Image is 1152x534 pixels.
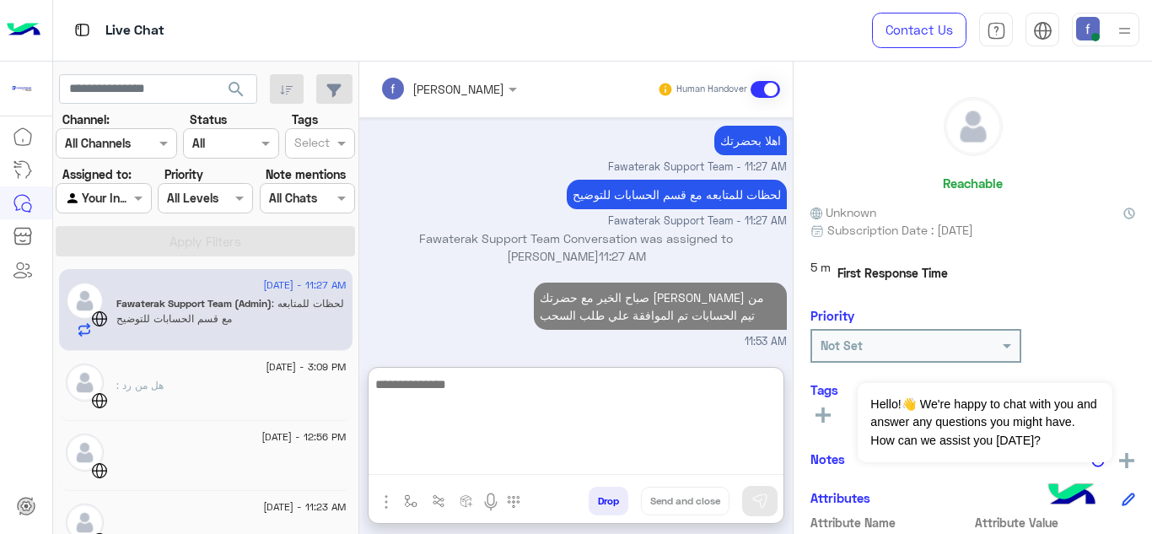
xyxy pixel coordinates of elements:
button: Trigger scenario [425,487,453,515]
span: search [226,79,246,100]
button: Apply Filters [56,226,355,256]
img: tab [72,19,93,40]
span: هل من رد [116,379,164,391]
label: Priority [164,165,203,183]
span: [DATE] - 3:09 PM [266,359,346,375]
span: Fawaterak Support Team (Admin) [116,297,272,310]
h6: Priority [810,308,854,323]
img: Trigger scenario [432,494,445,508]
img: userImage [1076,17,1100,40]
img: WebChat [91,310,108,327]
label: Status [190,111,227,128]
p: 15/9/2025, 11:53 AM [534,283,787,330]
span: Unknown [810,203,876,221]
small: Human Handover [676,83,747,96]
label: Assigned to: [62,165,132,183]
img: profile [1114,20,1135,41]
span: Subscription Date : [DATE] [827,221,973,239]
img: defaultAdmin.png [945,98,1002,155]
img: defaultAdmin.png [66,364,104,402]
img: send voice note [481,492,501,512]
img: make a call [507,495,520,509]
img: select flow [404,494,417,508]
label: Channel: [62,111,110,128]
img: send attachment [376,492,396,512]
button: create order [453,487,481,515]
button: Drop [589,487,628,515]
button: select flow [397,487,425,515]
span: First Response Time [837,264,948,282]
p: 15/9/2025, 11:27 AM [714,126,787,155]
span: 11:53 AM [745,334,787,350]
label: Note mentions [266,165,346,183]
span: [DATE] - 12:56 PM [261,429,346,445]
img: Logo [7,13,40,48]
h6: Tags [810,382,1135,397]
img: 171468393613305 [7,73,37,104]
button: Send and close [641,487,729,515]
img: send message [751,493,768,510]
h6: Notes [810,451,845,467]
span: 11:27 AM [599,249,646,263]
a: tab [979,13,1013,48]
img: defaultAdmin.png [66,282,104,320]
button: search [216,74,257,111]
img: defaultAdmin.png [66,434,104,472]
span: Fawaterak Support Team - 11:27 AM [608,213,787,229]
div: Select [292,133,330,155]
img: WebChat [91,392,108,409]
span: لحظات للمتابعه مع قسم الحسابات للتوضيح [116,297,344,325]
span: 5 m [810,258,831,289]
span: Hello!👋 We're happy to chat with you and answer any questions you might have. How can we assist y... [858,383,1112,462]
p: Fawaterak Support Team Conversation was assigned to [PERSON_NAME] [366,229,787,266]
h6: Attributes [810,490,870,505]
h6: Reachable [943,175,1003,191]
span: Attribute Value [975,514,1136,531]
img: tab [987,21,1006,40]
img: WebChat [91,462,108,479]
span: Fawaterak Support Team - 11:27 AM [608,159,787,175]
img: create order [460,494,473,508]
span: [DATE] - 11:23 AM [263,499,346,515]
span: Attribute Name [810,514,972,531]
img: tab [1033,21,1052,40]
a: Contact Us [872,13,966,48]
p: Live Chat [105,19,164,42]
img: hulul-logo.png [1042,467,1101,526]
label: Tags [292,111,318,128]
p: 15/9/2025, 11:27 AM [567,180,787,209]
span: [DATE] - 11:27 AM [263,278,346,293]
img: add [1119,453,1134,468]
